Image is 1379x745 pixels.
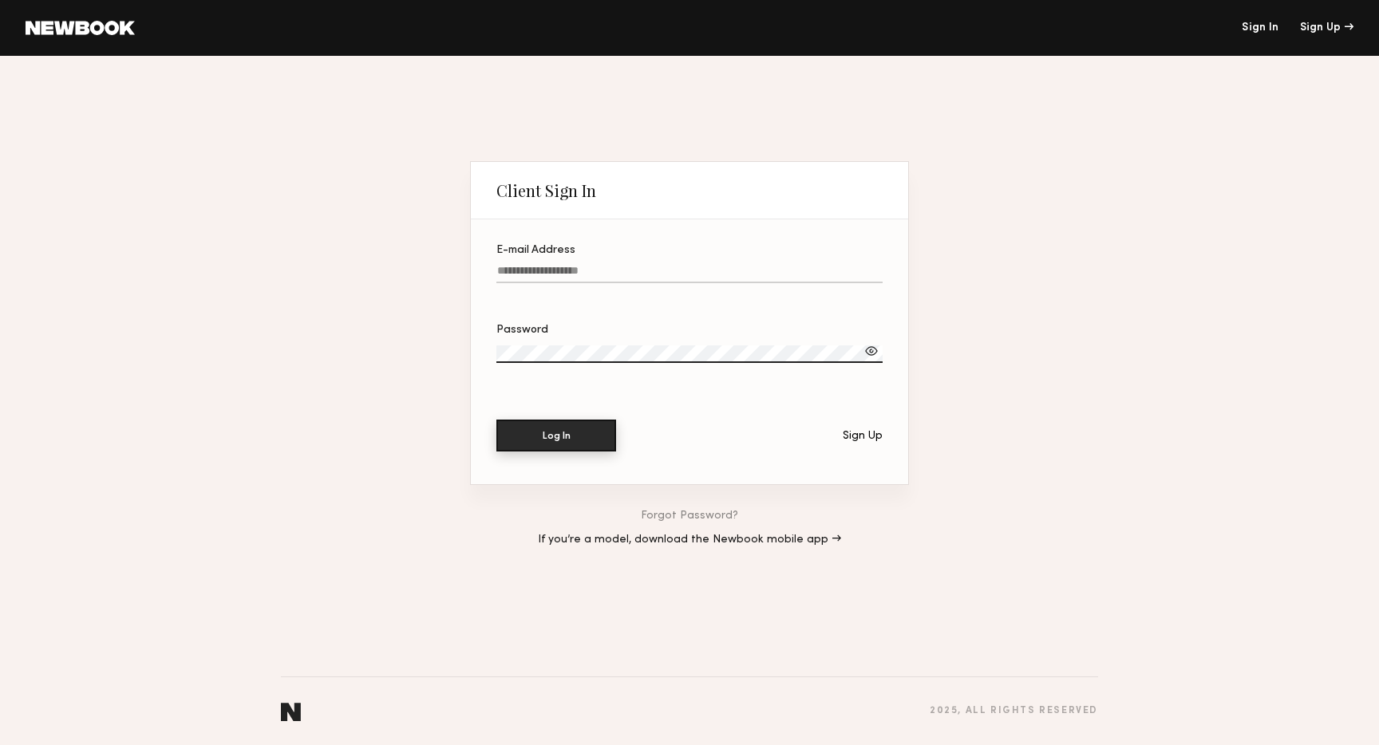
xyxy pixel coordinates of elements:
[641,510,738,522] a: Forgot Password?
[496,245,883,256] div: E-mail Address
[496,420,616,451] button: Log In
[496,265,883,283] input: E-mail Address
[496,345,883,363] input: Password
[1300,22,1353,34] div: Sign Up
[538,534,841,546] a: If you’re a model, download the Newbook mobile app →
[930,706,1098,716] div: 2025 , all rights reserved
[496,181,596,200] div: Client Sign In
[843,431,883,442] div: Sign Up
[496,325,883,336] div: Password
[1242,22,1278,34] a: Sign In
